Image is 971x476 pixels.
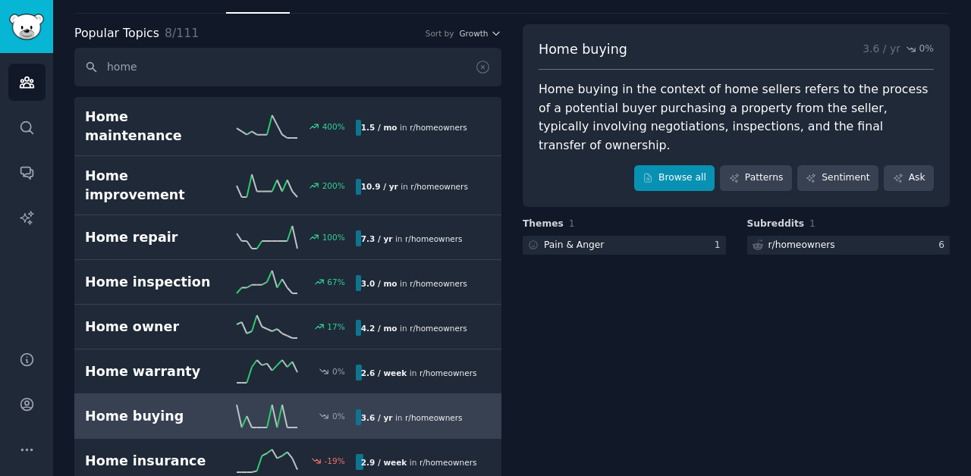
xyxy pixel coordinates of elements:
[356,409,468,425] div: in
[938,239,950,252] div: 6
[809,218,815,229] span: 1
[747,218,805,231] span: Subreddits
[523,236,726,255] a: Pain & Anger1
[715,239,726,252] div: 1
[459,28,501,39] button: Growth
[74,156,501,215] a: Home improvement200%10.9 / yrin r/homeowners
[426,28,454,39] div: Sort by
[410,123,467,132] span: r/ homeowners
[74,260,501,305] a: Home inspection67%3.0 / moin r/homeowners
[544,239,604,252] div: Pain & Anger
[85,167,220,204] h2: Home improvement
[539,80,934,155] div: Home buying in the context of home sellers refers to the process of a potential buyer purchasing ...
[405,234,463,243] span: r/ homeowners
[361,458,407,467] b: 2.9 / week
[919,42,934,56] span: 0 %
[523,218,564,231] span: Themes
[356,365,480,380] div: in
[9,14,44,40] img: GummySearch logo
[634,165,715,191] a: Browse all
[85,452,220,471] h2: Home insurance
[85,407,220,426] h2: Home buying
[410,182,468,191] span: r/ homeowners
[720,165,791,191] a: Patterns
[356,275,473,291] div: in
[322,180,345,191] div: 200 %
[332,366,345,377] div: 0 %
[74,97,501,156] a: Home maintenance400%1.5 / moin r/homeowners
[85,318,220,337] h2: Home owner
[361,123,398,132] b: 1.5 / mo
[327,321,344,332] div: 17 %
[361,279,398,288] b: 3.0 / mo
[356,120,473,136] div: in
[322,232,345,243] div: 100 %
[74,215,501,260] a: Home repair100%7.3 / yrin r/homeowners
[569,218,575,229] span: 1
[74,305,501,349] a: Home owner17%4.2 / moin r/homeowners
[74,394,501,439] a: Home buying0%3.6 / yrin r/homeowners
[74,349,501,394] a: Home warranty0%2.6 / weekin r/homeowners
[361,368,407,377] b: 2.6 / week
[884,165,934,191] a: Ask
[361,234,393,243] b: 7.3 / yr
[85,273,220,292] h2: Home inspection
[410,279,467,288] span: r/ homeowners
[420,458,477,467] span: r/ homeowners
[74,24,159,43] span: Popular Topics
[85,362,220,381] h2: Home warranty
[74,48,501,86] input: Search topics
[768,239,835,252] div: r/ homeowners
[356,454,480,470] div: in
[410,324,467,333] span: r/ homeowners
[327,277,344,287] div: 67 %
[356,179,473,195] div: in
[332,411,345,421] div: 0 %
[863,40,934,59] p: 3.6 / yr
[322,121,345,132] div: 400 %
[85,108,220,145] h2: Home maintenance
[85,228,220,247] h2: Home repair
[797,165,878,191] a: Sentiment
[361,324,398,333] b: 4.2 / mo
[405,413,463,422] span: r/ homeowners
[325,456,345,466] div: -19 %
[420,368,477,377] span: r/ homeowners
[747,236,951,255] a: r/homeowners6
[459,28,488,39] span: Growth
[361,182,398,191] b: 10.9 / yr
[356,320,473,336] div: in
[165,26,199,40] span: 8 / 111
[356,230,468,246] div: in
[539,40,627,59] span: Home buying
[361,413,393,422] b: 3.6 / yr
